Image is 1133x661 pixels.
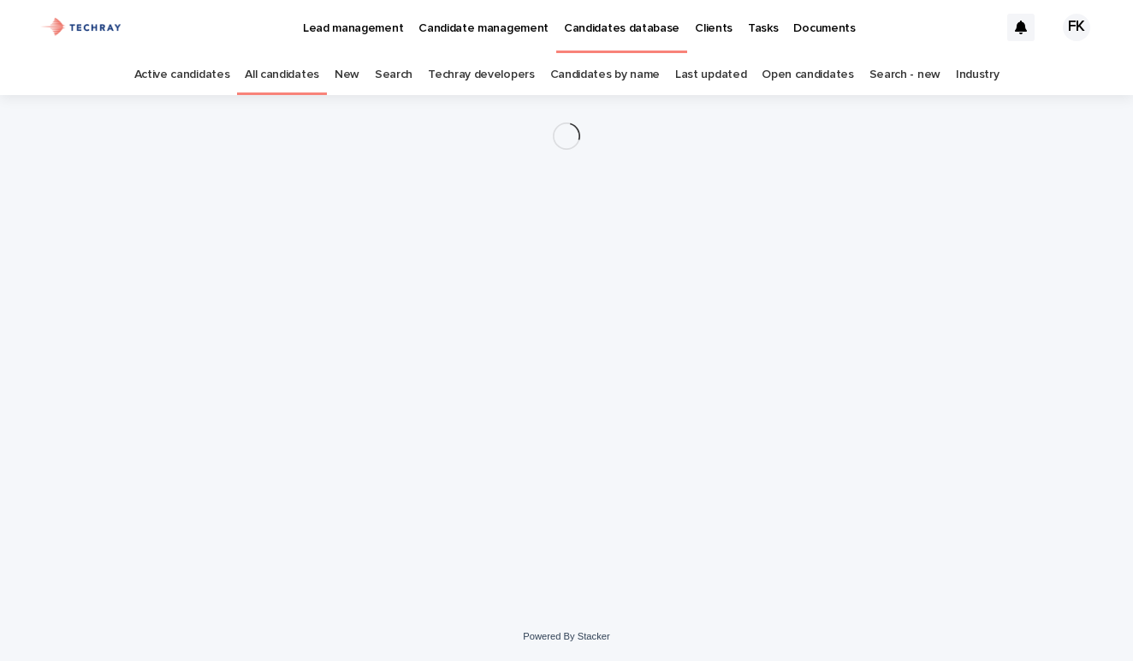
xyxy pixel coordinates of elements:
div: FK [1063,14,1090,41]
a: Active candidates [134,55,230,95]
a: All candidates [245,55,319,95]
a: Search - new [869,55,940,95]
a: Candidates by name [550,55,660,95]
a: Last updated [675,55,746,95]
img: xG6Muz3VQV2JDbePcW7p [34,10,129,45]
a: Techray developers [428,55,534,95]
a: Open candidates [762,55,853,95]
a: Search [375,55,412,95]
a: New [335,55,359,95]
a: Powered By Stacker [523,631,609,641]
a: Industry [956,55,1000,95]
